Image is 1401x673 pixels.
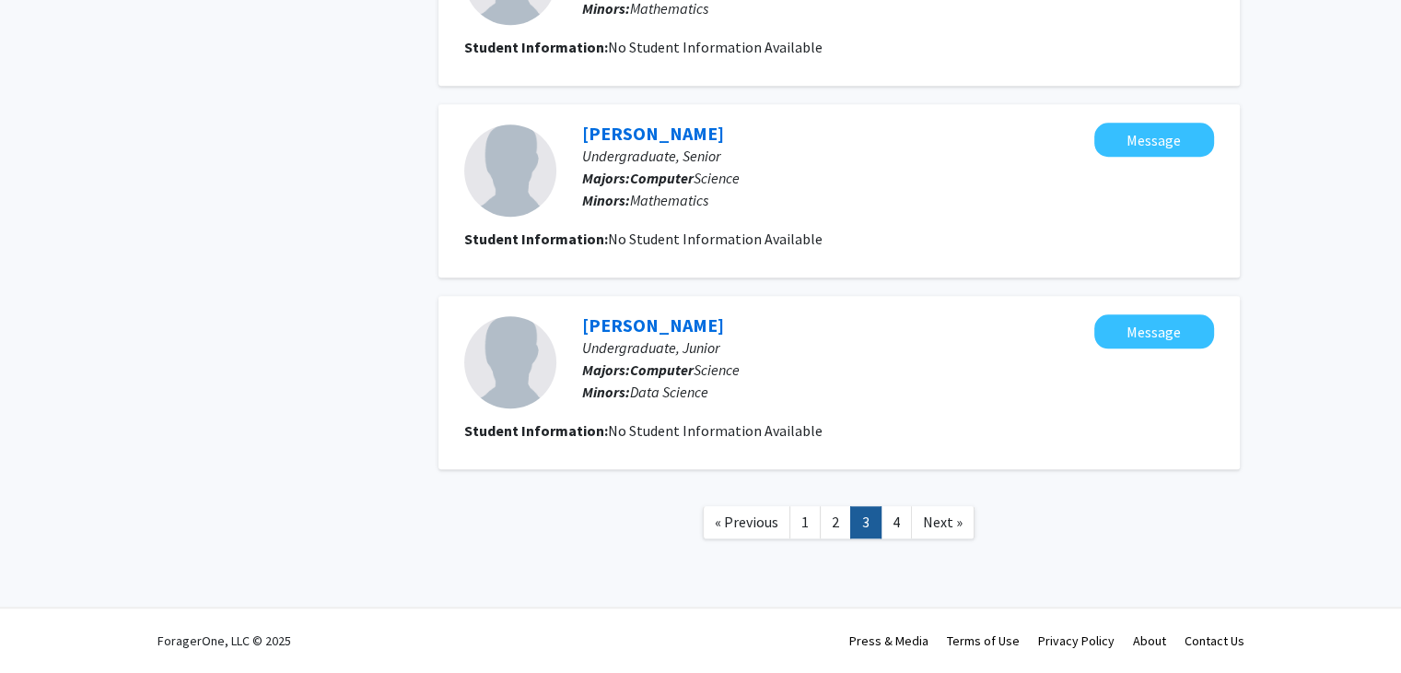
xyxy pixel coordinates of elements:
a: About [1133,632,1166,649]
b: Student Information: [464,421,608,440]
a: 1 [789,506,821,538]
b: Computer [630,169,694,187]
span: Next » [923,513,963,531]
a: [PERSON_NAME] [582,122,724,145]
button: Message Collin Folkmann [1094,314,1214,348]
span: No Student Information Available [608,38,823,56]
a: Contact Us [1185,632,1244,649]
b: Majors: [582,169,630,187]
a: [PERSON_NAME] [582,313,724,336]
b: Computer [630,360,694,379]
b: Student Information: [464,230,608,248]
b: Majors: [582,360,630,379]
span: Mathematics [630,191,708,209]
button: Message Hunter McCall [1094,123,1214,157]
span: Undergraduate, Senior [582,147,720,165]
div: ForagerOne, LLC © 2025 [158,608,291,673]
span: Undergraduate, Junior [582,338,719,357]
span: No Student Information Available [608,230,823,248]
nav: Page navigation [438,488,1240,562]
a: Terms of Use [947,632,1020,649]
b: Student Information: [464,38,608,56]
a: Next [911,506,975,538]
a: 2 [820,506,851,538]
span: Science [630,169,740,187]
span: Science [630,360,740,379]
span: Data Science [630,383,708,401]
a: 3 [850,506,881,538]
a: Previous [703,506,790,538]
b: Minors: [582,191,630,209]
iframe: Chat [14,590,78,659]
span: No Student Information Available [608,421,823,440]
a: Privacy Policy [1038,632,1115,649]
span: « Previous [715,513,778,531]
a: 4 [881,506,912,538]
b: Minors: [582,383,630,401]
a: Press & Media [849,632,928,649]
